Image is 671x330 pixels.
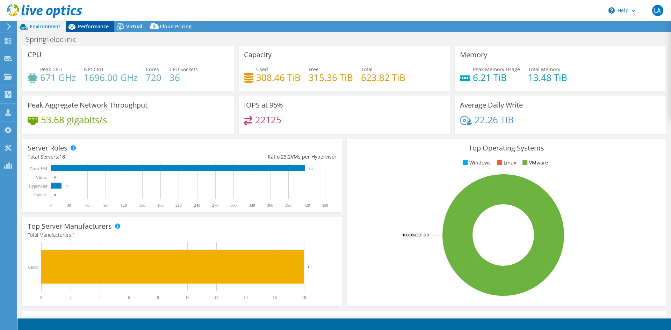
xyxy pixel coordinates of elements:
[40,74,76,81] h4: 671 GHz
[85,203,89,208] text: 60
[244,295,248,300] text: 14
[608,7,615,14] svg: \n
[308,265,312,269] text: 18
[67,203,71,208] text: 30
[36,175,48,180] text: Virtual
[460,51,487,59] h3: Memory
[28,144,67,152] h3: Server Roles
[103,203,108,208] text: 90
[146,66,159,73] span: Cores
[30,166,47,171] text: Guest VM
[23,36,87,43] h1: Springfieldclinic
[361,66,373,73] span: Total
[28,222,112,230] h3: Top Server Manufacturers
[461,159,491,167] li: Windows
[84,66,103,73] span: Net CPU
[256,74,301,81] h4: 308.46 TiB
[194,203,200,208] text: 240
[157,203,164,208] text: 180
[126,23,142,30] span: Virtual
[40,66,62,73] span: Peak CPU
[99,295,101,300] text: 4
[285,203,291,208] text: 390
[50,203,52,208] text: 0
[214,295,218,300] text: 12
[309,167,313,170] text: 417
[256,66,268,73] span: Used
[302,295,306,300] text: 18
[139,203,145,208] text: 150
[402,232,415,237] tspan: 100.0%
[40,295,42,300] text: 0
[352,144,661,152] h3: Top Operating Systems
[160,23,192,30] span: Cloud Pricing
[28,101,147,109] h3: Peak Aggregate Network Throughput
[65,184,68,188] text: 18
[309,74,353,81] h4: 315.36 TiB
[249,203,255,208] text: 330
[281,153,291,160] span: 23.2
[255,116,281,124] h4: 22125
[72,232,75,238] span: 1
[273,295,277,300] text: 16
[267,203,273,208] text: 360
[54,193,56,197] text: 0
[244,51,272,59] h3: Capacity
[59,153,65,160] span: 18
[54,176,56,179] text: 0
[230,203,237,208] text: 300
[304,203,310,208] text: 420
[475,116,514,124] h4: 22.26 TiB
[28,265,38,270] text: Cisco
[78,23,109,30] span: Performance
[652,5,663,16] span: LA
[528,74,567,81] h4: 13.48 TiB
[528,66,560,73] span: Total Memory
[175,203,182,208] text: 210
[322,203,328,208] text: 450
[29,184,48,189] text: Hypervisor
[169,66,198,73] span: CPU Sockets
[361,74,405,81] h4: 623.82 TiB
[185,295,189,300] text: 10
[212,203,218,208] text: 270
[84,74,138,81] h4: 1696.00 GHz
[473,74,520,81] h4: 6.21 TiB
[473,66,520,73] span: Peak Memory Usage
[128,295,130,300] text: 6
[121,203,127,208] text: 120
[157,295,159,300] text: 8
[33,192,48,197] text: Physical
[30,23,60,30] span: Environment
[41,116,107,124] h4: 53.68 gigabits/s
[182,153,337,161] div: Ratio: VMs per Hypervisor
[309,66,319,73] span: Free
[495,159,516,167] li: Linux
[460,101,523,109] h3: Average Daily Write
[521,159,548,167] li: VMware
[28,231,337,239] h4: Total Manufacturers:
[28,51,42,59] h3: CPU
[415,232,429,237] tspan: ESXi 8.0
[244,101,283,109] h3: IOPS at 95%
[169,74,198,81] h4: 36
[146,74,161,81] h4: 720
[70,295,72,300] text: 2
[28,153,182,161] div: Total Servers:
